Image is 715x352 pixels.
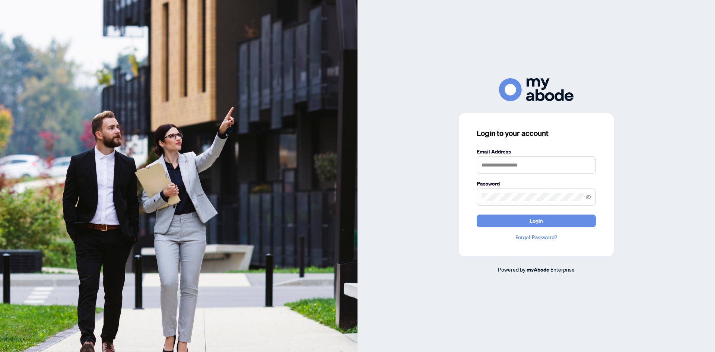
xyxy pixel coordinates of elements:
label: Password [477,180,596,188]
a: myAbode [527,266,549,274]
label: Email Address [477,148,596,156]
span: eye-invisible [586,194,591,200]
span: Powered by [498,266,525,273]
img: ma-logo [499,78,573,101]
span: Enterprise [550,266,575,273]
h3: Login to your account [477,128,596,139]
a: Forgot Password? [477,233,596,241]
button: Login [477,215,596,227]
span: Login [530,215,543,227]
